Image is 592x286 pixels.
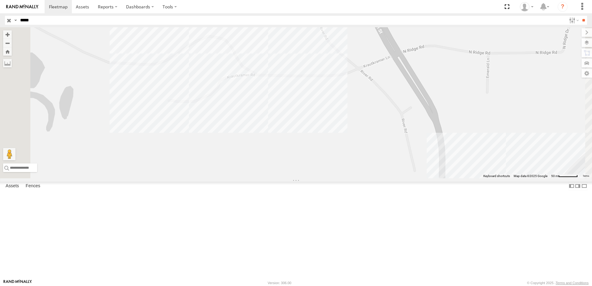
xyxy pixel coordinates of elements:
label: Search Query [13,16,18,25]
div: Tim Peck [518,2,536,11]
label: Assets [2,182,22,190]
div: © Copyright 2025 - [527,281,589,285]
img: rand-logo.svg [6,5,38,9]
label: Map Settings [581,69,592,78]
label: Measure [3,59,12,67]
button: Zoom Home [3,47,12,56]
a: Visit our Website [3,280,32,286]
label: Fences [23,182,43,190]
label: Hide Summary Table [581,182,587,191]
span: Map data ©2025 Google [514,174,547,178]
i: ? [558,2,568,12]
a: Terms [583,175,589,177]
label: Dock Summary Table to the Right [575,182,581,191]
button: Drag Pegman onto the map to open Street View [3,148,15,160]
a: Terms and Conditions [556,281,589,285]
button: Map Scale: 50 m per 59 pixels [549,174,580,178]
label: Dock Summary Table to the Left [568,182,575,191]
label: Search Filter Options [567,16,580,25]
button: Zoom in [3,30,12,39]
span: 50 m [551,174,558,178]
div: Version: 306.00 [268,281,291,285]
button: Keyboard shortcuts [483,174,510,178]
button: Zoom out [3,39,12,47]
